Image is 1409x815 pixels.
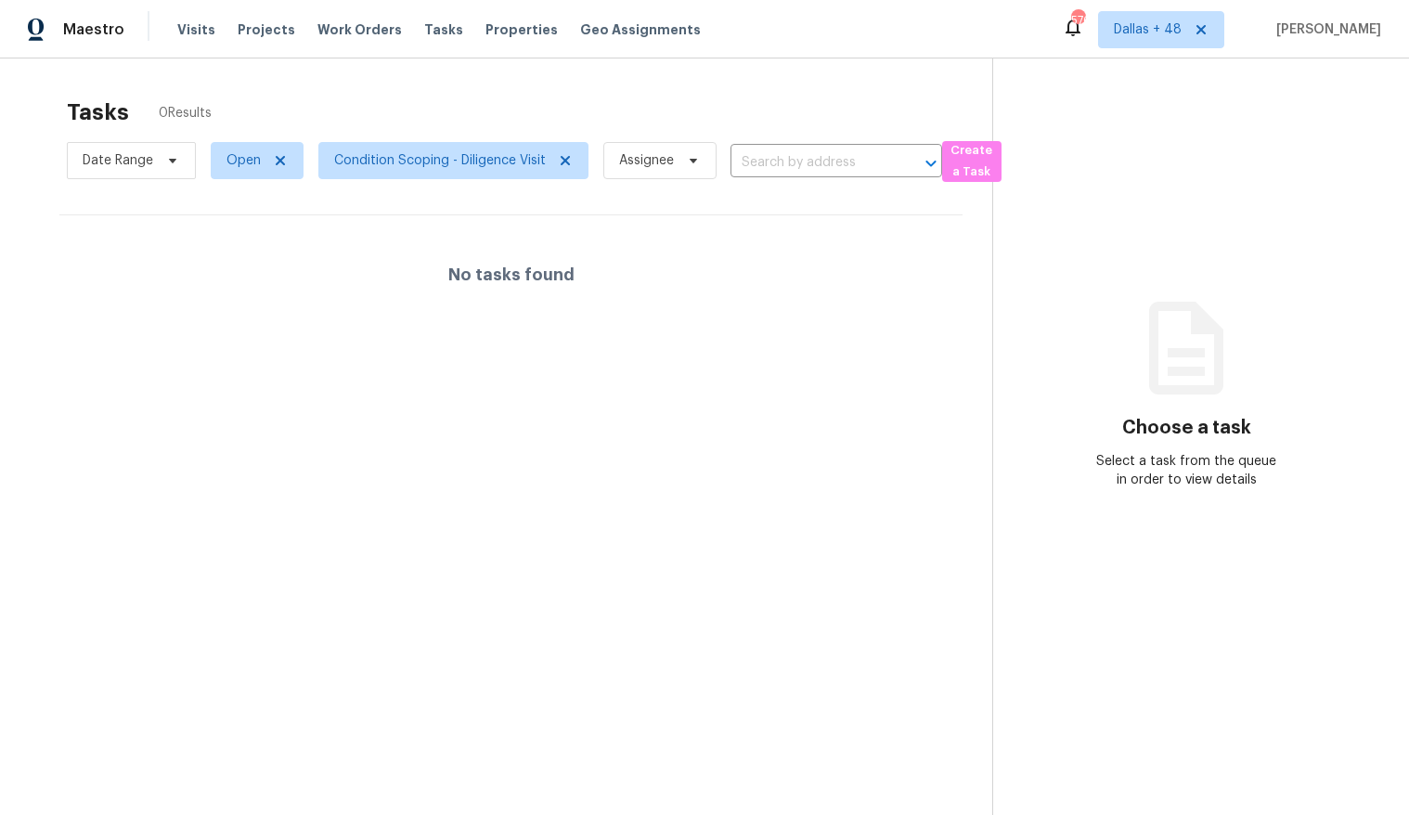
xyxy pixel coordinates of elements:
div: 576 [1071,11,1084,30]
button: Create a Task [942,141,1002,182]
input: Search by address [730,149,890,177]
span: 0 Results [159,104,212,123]
span: Properties [485,20,558,39]
span: Tasks [424,23,463,36]
button: Open [918,150,944,176]
span: Assignee [619,151,674,170]
span: Visits [177,20,215,39]
span: Dallas + 48 [1114,20,1182,39]
span: Geo Assignments [580,20,701,39]
span: Work Orders [317,20,402,39]
span: Open [226,151,261,170]
h2: Tasks [67,103,129,122]
h3: Choose a task [1122,419,1251,437]
span: Date Range [83,151,153,170]
h4: No tasks found [448,265,575,284]
span: Condition Scoping - Diligence Visit [334,151,546,170]
div: Select a task from the queue in order to view details [1090,452,1283,489]
span: Create a Task [951,140,992,183]
span: [PERSON_NAME] [1269,20,1381,39]
span: Projects [238,20,295,39]
span: Maestro [63,20,124,39]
